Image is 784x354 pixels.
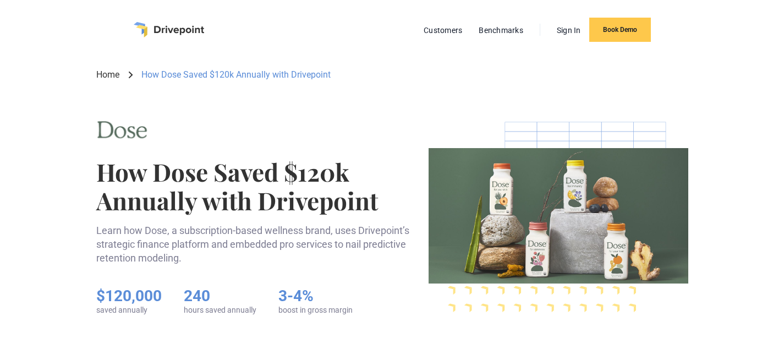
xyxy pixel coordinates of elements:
div: How Dose Saved $120k Annually with Drivepoint [141,69,331,81]
div: saved annually [96,306,162,315]
div: hours saved annually [184,306,256,315]
a: Book Demo [589,18,651,42]
h5: 240 [184,287,256,306]
a: Customers [418,23,468,37]
a: Home [96,69,119,81]
div: boost in gross margin [278,306,353,315]
a: Benchmarks [473,23,529,37]
h5: 3-4% [278,287,353,306]
a: Sign In [551,23,586,37]
h5: $120,000 [96,287,162,306]
a: home [134,22,204,37]
h1: How Dose Saved $120k Annually with Drivepoint [96,157,420,215]
p: Learn how Dose, a subscription-based wellness brand, uses Drivepoint’s strategic finance platform... [96,224,420,265]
